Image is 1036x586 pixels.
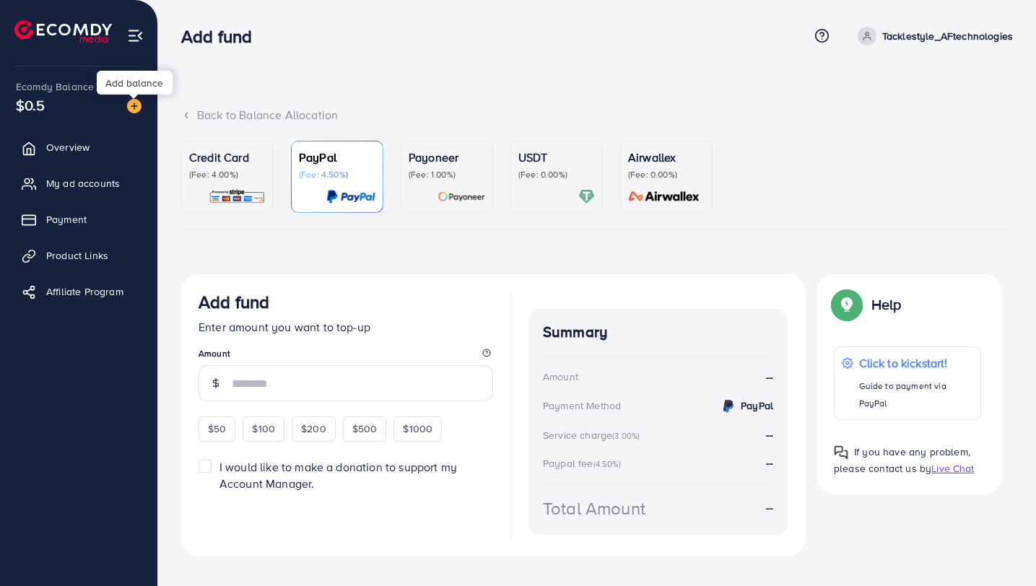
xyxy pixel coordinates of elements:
[208,421,226,436] span: $50
[543,369,578,384] div: Amount
[299,169,375,180] p: (Fee: 4.50%)
[16,95,45,115] span: $0.5
[543,496,645,521] div: Total Amount
[252,421,275,436] span: $100
[931,461,974,476] span: Live Chat
[766,455,773,471] strong: --
[219,459,457,491] span: I would like to make a donation to support my Account Manager.
[628,149,705,166] p: Airwallex
[543,323,773,341] h4: Summary
[46,140,90,154] span: Overview
[543,456,625,471] div: Paypal fee
[409,149,485,166] p: Payoneer
[301,421,326,436] span: $200
[352,421,378,436] span: $500
[11,241,147,270] a: Product Links
[403,421,432,436] span: $1000
[46,284,123,299] span: Affiliate Program
[518,169,595,180] p: (Fee: 0.00%)
[578,188,595,205] img: card
[766,427,773,442] strong: --
[11,205,147,234] a: Payment
[199,347,493,365] legend: Amount
[624,188,705,205] img: card
[871,296,902,313] p: Help
[612,430,640,442] small: (3.00%)
[975,521,1025,575] iframe: Chat
[741,398,773,413] strong: PayPal
[299,149,375,166] p: PayPal
[11,169,147,198] a: My ad accounts
[720,398,737,415] img: credit
[11,133,147,162] a: Overview
[852,27,1013,45] a: Tacklestyle_AFtechnologies
[834,445,970,476] span: If you have any problem, please contact us by
[16,79,94,94] span: Ecomdy Balance
[181,107,1013,123] div: Back to Balance Allocation
[543,428,644,442] div: Service charge
[859,354,973,372] p: Click to kickstart!
[46,212,87,227] span: Payment
[409,169,485,180] p: (Fee: 1.00%)
[593,458,621,470] small: (4.50%)
[97,71,173,95] div: Add balance
[766,499,773,516] strong: --
[199,318,493,336] p: Enter amount you want to top-up
[326,188,375,205] img: card
[209,188,266,205] img: card
[11,277,147,306] a: Affiliate Program
[127,27,144,44] img: menu
[14,20,112,43] img: logo
[518,149,595,166] p: USDT
[189,149,266,166] p: Credit Card
[628,169,705,180] p: (Fee: 0.00%)
[181,26,264,47] h3: Add fund
[189,169,266,180] p: (Fee: 4.00%)
[859,377,973,412] p: Guide to payment via PayPal
[199,292,269,312] h3: Add fund
[834,445,848,460] img: Popup guide
[127,99,142,113] img: image
[766,369,773,385] strong: --
[46,248,108,263] span: Product Links
[46,176,120,191] span: My ad accounts
[438,188,485,205] img: card
[882,27,1013,45] p: Tacklestyle_AFtechnologies
[834,292,860,318] img: Popup guide
[543,398,621,413] div: Payment Method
